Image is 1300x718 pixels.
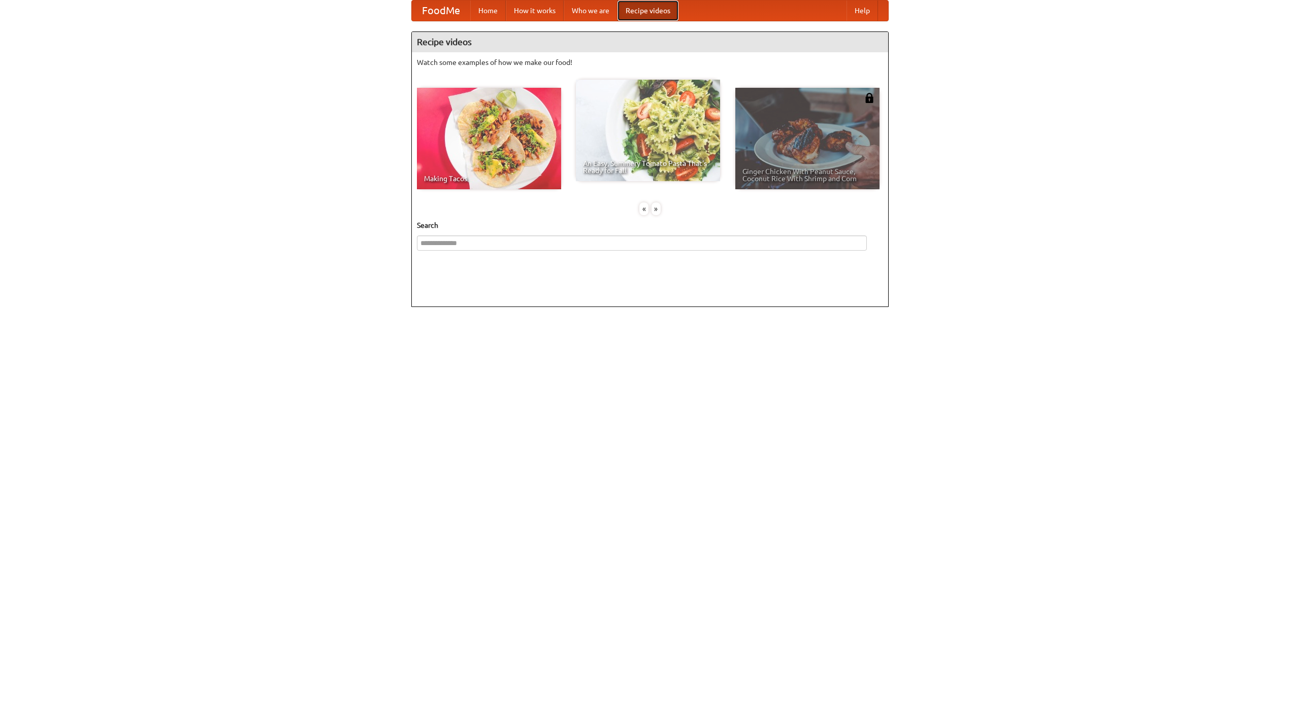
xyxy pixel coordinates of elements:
a: How it works [506,1,564,21]
a: An Easy, Summery Tomato Pasta That's Ready for Fall [576,80,720,181]
span: An Easy, Summery Tomato Pasta That's Ready for Fall [583,160,713,174]
span: Making Tacos [424,175,554,182]
a: Recipe videos [617,1,678,21]
div: « [639,202,648,215]
h5: Search [417,220,883,230]
img: 483408.png [864,93,874,103]
a: FoodMe [412,1,470,21]
h4: Recipe videos [412,32,888,52]
div: » [652,202,661,215]
a: Home [470,1,506,21]
p: Watch some examples of how we make our food! [417,57,883,67]
a: Making Tacos [417,88,561,189]
a: Who we are [564,1,617,21]
a: Help [847,1,878,21]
